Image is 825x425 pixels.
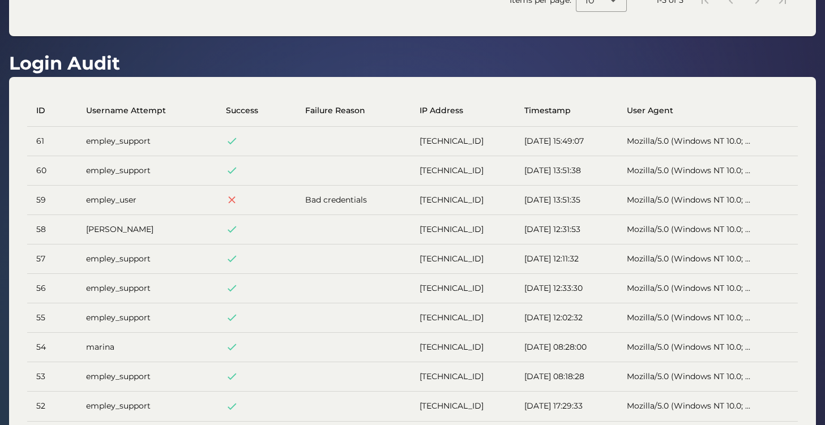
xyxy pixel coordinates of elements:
span: Failure Reason [305,105,365,117]
td: 57 [27,244,77,274]
span: ID [36,105,45,117]
td: 52 [27,392,77,421]
td: empley_support [77,303,217,333]
td: [TECHNICAL_ID] [411,303,515,333]
td: [TECHNICAL_ID] [411,362,515,392]
td: [DATE] 17:29:33 [515,392,618,421]
span: Timestamp [524,105,571,117]
td: [PERSON_NAME] [77,215,217,244]
span: Mozilla/5.0 (Windows NT 10.0; ... [627,224,750,234]
td: 56 [27,274,77,303]
span: Mozilla/5.0 (Windows NT 10.0; ... [627,165,750,175]
span: Mozilla/5.0 (Windows NT 10.0; ... [627,342,750,352]
td: empley_support [77,362,217,392]
h1: Login Audit [9,50,120,77]
span: Username Attempt [86,105,166,117]
td: 53 [27,362,77,392]
span: Mozilla/5.0 (Windows NT 10.0; ... [627,136,750,146]
td: [DATE] 12:33:30 [515,274,618,303]
td: Bad credentials [296,186,411,215]
span: IP Address [420,105,463,117]
td: [DATE] 12:11:32 [515,244,618,274]
td: [DATE] 08:28:00 [515,333,618,362]
td: [DATE] 12:31:53 [515,215,618,244]
td: 60 [27,156,77,186]
td: [TECHNICAL_ID] [411,127,515,156]
td: empley_support [77,244,217,274]
td: empley_support [77,127,217,156]
td: [DATE] 13:51:38 [515,156,618,186]
td: [DATE] 13:51:35 [515,186,618,215]
td: marina [77,333,217,362]
td: [TECHNICAL_ID] [411,186,515,215]
td: [TECHNICAL_ID] [411,274,515,303]
span: Mozilla/5.0 (Windows NT 10.0; ... [627,401,750,411]
span: Mozilla/5.0 (Windows NT 10.0; ... [627,254,750,264]
td: [DATE] 12:02:32 [515,303,618,333]
span: Mozilla/5.0 (Windows NT 10.0; ... [627,283,750,293]
td: 58 [27,215,77,244]
td: 59 [27,186,77,215]
td: 55 [27,303,77,333]
td: [DATE] 08:18:28 [515,362,618,392]
td: empley_support [77,274,217,303]
td: [TECHNICAL_ID] [411,156,515,186]
td: 54 [27,333,77,362]
span: Mozilla/5.0 (Windows NT 10.0; ... [627,371,750,381]
td: empley_support [77,392,217,421]
td: [DATE] 15:49:07 [515,127,618,156]
span: Mozilla/5.0 (Windows NT 10.0; ... [627,195,750,205]
td: [TECHNICAL_ID] [411,333,515,362]
td: 61 [27,127,77,156]
td: empley_user [77,186,217,215]
td: empley_support [77,156,217,186]
td: [TECHNICAL_ID] [411,244,515,274]
td: [TECHNICAL_ID] [411,392,515,421]
span: Success [226,105,258,117]
span: Mozilla/5.0 (Windows NT 10.0; ... [627,312,750,323]
span: User Agent [627,105,673,117]
td: [TECHNICAL_ID] [411,215,515,244]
